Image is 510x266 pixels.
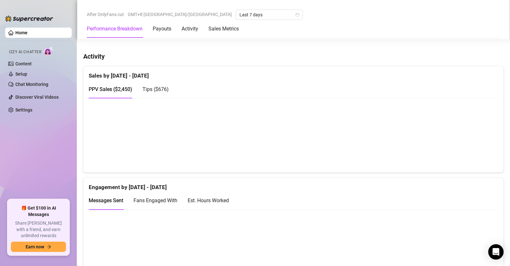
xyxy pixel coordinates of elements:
a: Discover Viral Videos [15,95,59,100]
img: AI Chatter [44,46,54,56]
button: Earn nowarrow-right [11,242,66,252]
a: Setup [15,71,27,77]
span: Share [PERSON_NAME] with a friend, and earn unlimited rewards [11,220,66,239]
div: Activity [182,25,198,33]
div: Sales by [DATE] - [DATE] [89,66,498,80]
div: Est. Hours Worked [188,196,229,204]
span: Earn now [26,244,44,249]
span: PPV Sales ( $2,450 ) [89,86,132,92]
div: Open Intercom Messenger [488,244,504,260]
div: Payouts [153,25,171,33]
span: 🎁 Get $100 in AI Messages [11,205,66,218]
a: Content [15,61,32,66]
span: After OnlyFans cut [87,10,124,19]
a: Settings [15,107,32,112]
span: Last 7 days [239,10,299,20]
a: Chat Monitoring [15,82,48,87]
div: Performance Breakdown [87,25,142,33]
img: logo-BBDzfeDw.svg [5,15,53,22]
span: Tips ( $676 ) [142,86,169,92]
div: Engagement by [DATE] - [DATE] [89,178,498,192]
span: arrow-right [47,245,51,249]
a: Home [15,30,28,35]
span: Messages Sent [89,197,123,204]
span: Izzy AI Chatter [9,49,41,55]
div: Sales Metrics [208,25,239,33]
h4: Activity [83,52,504,61]
span: calendar [295,13,299,17]
span: GMT+8 [GEOGRAPHIC_DATA]/[GEOGRAPHIC_DATA] [128,10,232,19]
span: Fans Engaged With [134,197,177,204]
